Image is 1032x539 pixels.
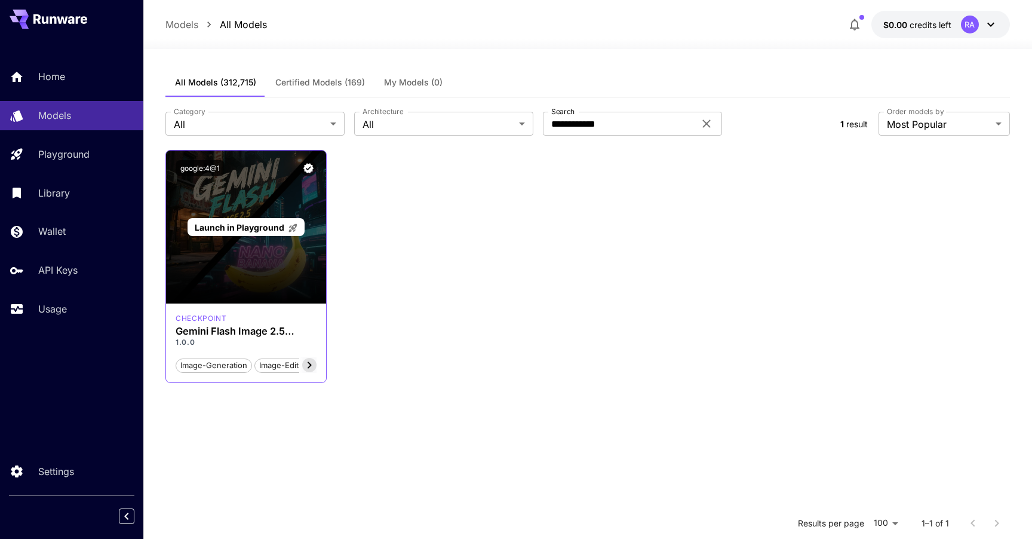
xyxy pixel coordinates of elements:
button: image-editing [254,357,315,373]
label: Category [174,106,205,117]
a: Launch in Playground [188,218,304,237]
nav: breadcrumb [165,17,267,32]
a: Models [165,17,198,32]
span: All [174,117,325,131]
button: Verified working [300,160,317,176]
span: My Models (0) [384,77,443,88]
button: Collapse sidebar [119,509,134,524]
p: Settings [38,464,74,479]
p: Wallet [38,224,66,238]
p: API Keys [38,263,78,277]
p: checkpoint [176,313,226,324]
p: Playground [38,147,90,161]
p: Library [38,186,70,200]
span: 1 [840,119,844,129]
p: Home [38,69,65,84]
button: $0.00RA [871,11,1010,38]
button: image-generation [176,357,252,373]
span: Launch in Playground [195,222,284,232]
div: Collapse sidebar [128,506,143,527]
label: Search [551,106,575,117]
h3: Gemini Flash Image 2.5 ([PERSON_NAME]) [176,326,317,337]
p: Models [38,108,71,122]
button: google:4@1 [176,160,225,176]
span: image-editing [255,360,314,372]
span: credits left [910,20,951,30]
a: All Models [220,17,267,32]
p: 1–1 of 1 [922,517,949,529]
label: Order models by [887,106,944,117]
p: 1.0.0 [176,337,317,348]
span: All [363,117,514,131]
span: Certified Models (169) [275,77,365,88]
span: result [846,119,868,129]
div: $0.00 [883,19,951,31]
span: image-generation [176,360,251,372]
span: $0.00 [883,20,910,30]
div: 100 [869,514,902,532]
span: All Models (312,715) [175,77,256,88]
p: Results per page [798,517,864,529]
div: RA [961,16,979,33]
div: gemini_2_5_flash_image [176,313,226,324]
p: Usage [38,302,67,316]
label: Architecture [363,106,403,117]
span: Most Popular [887,117,991,131]
div: Gemini Flash Image 2.5 (Nano Banana) [176,326,317,337]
